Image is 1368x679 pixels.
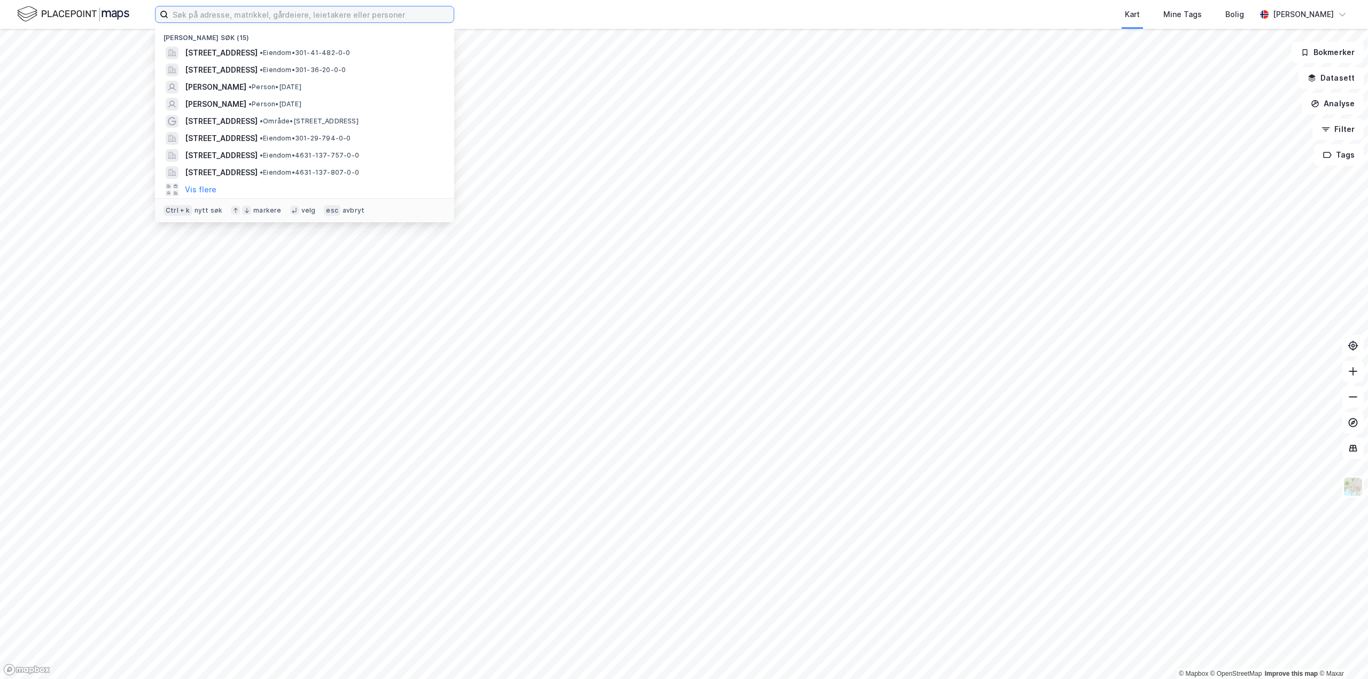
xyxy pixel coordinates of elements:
[185,46,258,59] span: [STREET_ADDRESS]
[260,49,351,57] span: Eiendom • 301-41-482-0-0
[164,205,192,216] div: Ctrl + k
[185,98,246,111] span: [PERSON_NAME]
[248,83,252,91] span: •
[185,132,258,145] span: [STREET_ADDRESS]
[248,100,301,108] span: Person • [DATE]
[260,66,346,74] span: Eiendom • 301-36-20-0-0
[260,168,359,177] span: Eiendom • 4631-137-807-0-0
[185,149,258,162] span: [STREET_ADDRESS]
[1163,8,1202,21] div: Mine Tags
[260,151,359,160] span: Eiendom • 4631-137-757-0-0
[185,115,258,128] span: [STREET_ADDRESS]
[324,205,340,216] div: esc
[168,6,454,22] input: Søk på adresse, matrikkel, gårdeiere, leietakere eller personer
[185,183,216,196] button: Vis flere
[301,206,316,215] div: velg
[260,117,359,126] span: Område • [STREET_ADDRESS]
[1273,8,1334,21] div: [PERSON_NAME]
[248,83,301,91] span: Person • [DATE]
[185,166,258,179] span: [STREET_ADDRESS]
[260,49,263,57] span: •
[260,168,263,176] span: •
[260,66,263,74] span: •
[260,117,263,125] span: •
[185,64,258,76] span: [STREET_ADDRESS]
[185,81,246,93] span: [PERSON_NAME]
[260,151,263,159] span: •
[260,134,263,142] span: •
[1225,8,1244,21] div: Bolig
[343,206,364,215] div: avbryt
[248,100,252,108] span: •
[1315,628,1368,679] iframe: Chat Widget
[17,5,129,24] img: logo.f888ab2527a4732fd821a326f86c7f29.svg
[253,206,281,215] div: markere
[195,206,223,215] div: nytt søk
[1125,8,1140,21] div: Kart
[260,134,351,143] span: Eiendom • 301-29-794-0-0
[155,25,454,44] div: [PERSON_NAME] søk (15)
